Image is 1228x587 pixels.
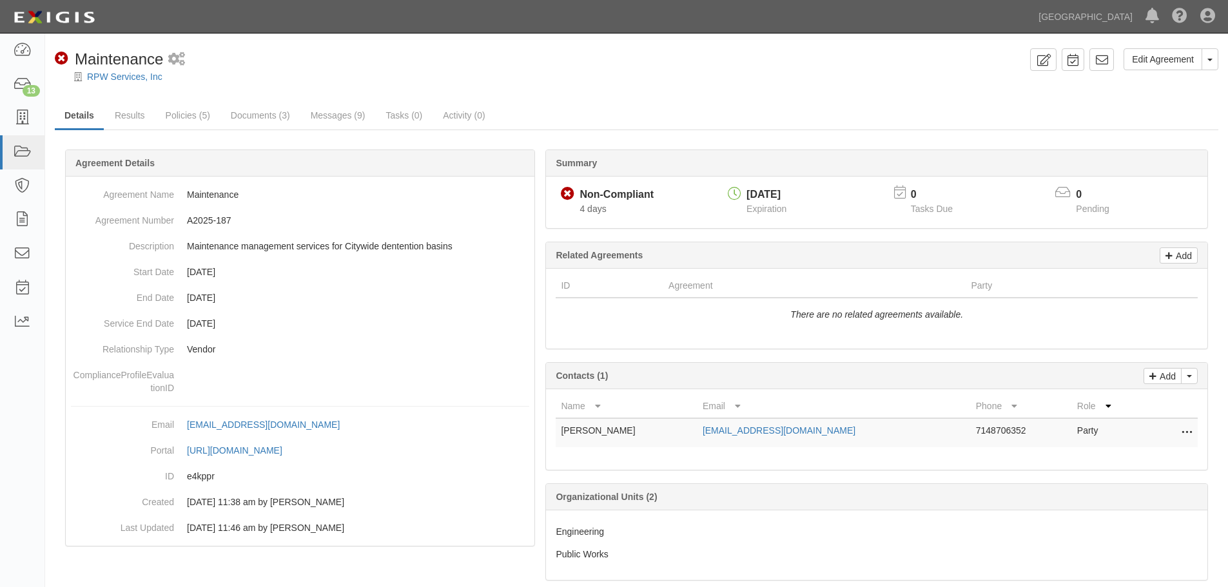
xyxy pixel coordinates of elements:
a: RPW Services, Inc [87,72,162,82]
div: 13 [23,85,40,97]
dt: Start Date [71,259,174,278]
td: Party [1072,418,1146,447]
span: Expiration [746,204,786,214]
a: [GEOGRAPHIC_DATA] [1032,4,1139,30]
th: Name [556,394,697,418]
dt: End Date [71,285,174,304]
a: Documents (3) [221,102,300,128]
div: [DATE] [746,188,786,202]
td: 7148706352 [971,418,1072,447]
th: Party [966,274,1140,298]
b: Related Agreements [556,250,643,260]
th: Role [1072,394,1146,418]
p: 0 [1076,188,1125,202]
a: Tasks (0) [376,102,432,128]
th: Phone [971,394,1072,418]
dt: Created [71,489,174,508]
dd: [DATE] [71,259,529,285]
p: Add [1173,248,1192,263]
i: Non-Compliant [561,188,574,201]
b: Contacts (1) [556,370,608,381]
p: 0 [911,188,969,202]
i: There are no related agreements available. [790,309,963,320]
dt: Relationship Type [71,336,174,356]
p: Maintenance management services for Citywide dentention basins [187,240,529,253]
span: Maintenance [75,50,163,68]
dt: Agreement Name [71,182,174,201]
dd: Vendor [71,336,529,362]
dt: Description [71,233,174,253]
div: Maintenance [55,48,163,70]
i: Help Center - Complianz [1172,9,1187,24]
dt: Service End Date [71,311,174,330]
dt: Last Updated [71,515,174,534]
a: Activity (0) [433,102,494,128]
dt: ComplianceProfileEvaluationID [71,362,174,394]
a: [URL][DOMAIN_NAME] [187,445,297,456]
b: Agreement Details [75,158,155,168]
dd: [DATE] [71,285,529,311]
b: Summary [556,158,597,168]
a: Add [1160,247,1198,264]
a: Messages (9) [301,102,375,128]
span: Tasks Due [911,204,953,214]
th: Agreement [663,274,966,298]
a: Details [55,102,104,130]
dd: e4kppr [71,463,529,489]
div: Non-Compliant [580,188,654,202]
dt: Email [71,412,174,431]
a: Policies (5) [156,102,220,128]
span: Since 10/09/2025 [580,204,606,214]
a: Edit Agreement [1124,48,1202,70]
a: Results [105,102,155,128]
dd: [DATE] 11:46 am by [PERSON_NAME] [71,515,529,541]
dt: ID [71,463,174,483]
dd: A2025-187 [71,207,529,233]
span: Pending [1076,204,1109,214]
img: logo-5460c22ac91f19d4615b14bd174203de0afe785f0fc80cf4dbbc73dc1793850b.png [10,6,99,29]
a: [EMAIL_ADDRESS][DOMAIN_NAME] [703,425,855,436]
span: Public Works [556,549,608,559]
span: Engineering [556,526,604,537]
i: Non-Compliant [55,52,68,66]
dt: Portal [71,438,174,457]
td: [PERSON_NAME] [556,418,697,447]
b: Organizational Units (2) [556,492,657,502]
a: Add [1144,368,1182,384]
div: [EMAIL_ADDRESS][DOMAIN_NAME] [187,418,340,431]
i: 4 scheduled workflows [168,53,185,66]
p: Add [1156,369,1176,383]
dt: Agreement Number [71,207,174,227]
a: [EMAIL_ADDRESS][DOMAIN_NAME] [187,419,354,430]
dd: Maintenance [71,182,529,207]
dd: [DATE] [71,311,529,336]
th: ID [556,274,663,298]
dd: [DATE] 11:38 am by [PERSON_NAME] [71,489,529,515]
th: Email [697,394,971,418]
